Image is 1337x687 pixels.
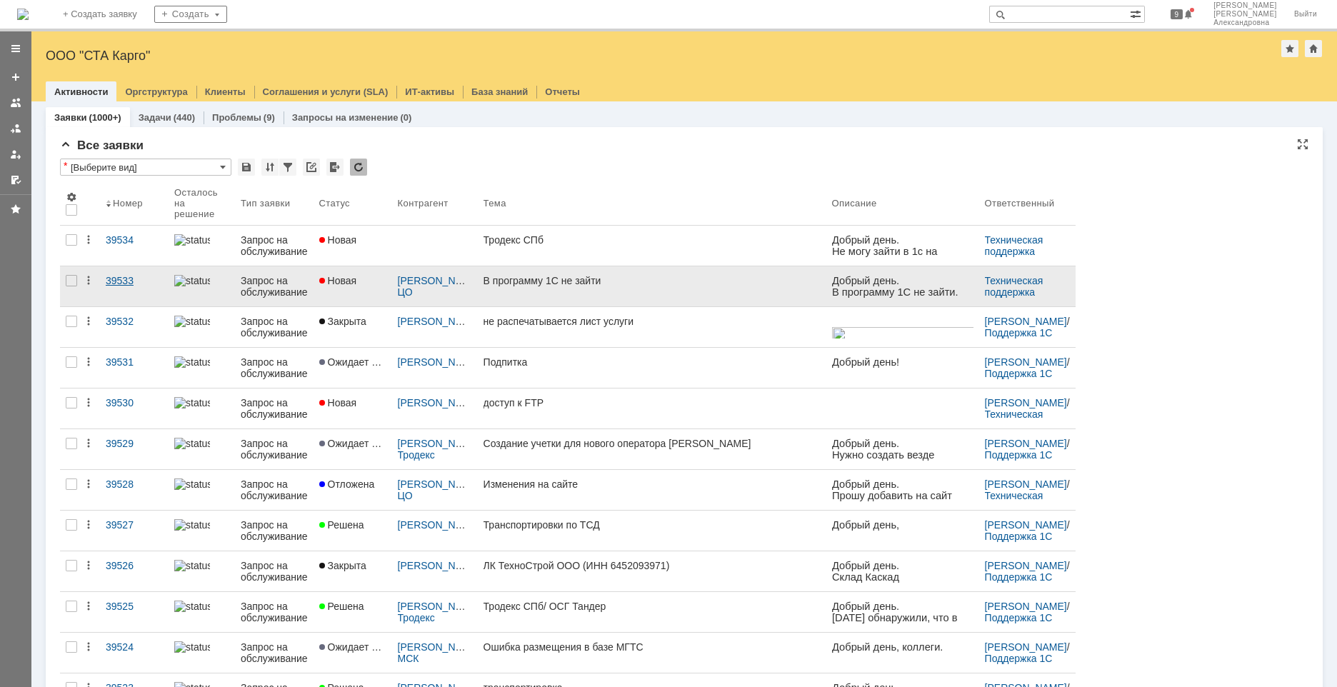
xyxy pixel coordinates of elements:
[478,511,826,551] a: Транспортировки по ТСД
[106,316,163,327] div: 39532
[9,106,99,117] span: ООО «СТА Карго»
[484,234,821,246] div: Тродекс СПб
[1213,10,1277,19] span: [PERSON_NAME]
[235,429,314,469] a: Запрос на обслуживание
[478,551,826,591] a: ЛК ТехноСтрой ООО (ИНН 6452093971)
[398,601,590,623] a: [GEOGRAPHIC_DATA] Тродекс
[279,159,296,176] div: Фильтрация...
[1171,9,1183,19] span: 9
[96,314,120,325] span: @sta
[478,181,826,226] th: Тема
[9,118,147,129] span: ОП г. [GEOGRAPHIC_DATA]
[100,551,169,591] a: 39526
[101,166,111,177] span: ru
[169,429,235,469] a: statusbar-100 (1).png
[48,69,59,80] span: ID
[484,601,821,612] div: Тродекс СПб/ ОСГ Тандер
[398,397,480,408] a: [PERSON_NAME]
[56,246,95,291] span: Отгрузка ТМЦ со склада, м3
[29,137,62,149] span: VSDev
[74,253,77,264] span: .
[241,198,290,209] div: Тип заявки
[169,388,235,428] a: statusbar-100 (1).png
[6,294,9,305] span: .
[60,139,144,152] span: Все заявки
[264,112,275,123] div: (9)
[398,275,480,286] a: [PERSON_NAME]
[86,603,89,615] span: .
[398,438,480,449] a: [PERSON_NAME]
[106,478,163,490] div: 39528
[70,132,104,143] span: 1106,24
[174,356,210,368] img: statusbar-100 (1).png
[484,438,821,449] div: Создание учетки для нового оператора [PERSON_NAME]
[979,181,1076,226] th: Ответственный
[241,316,308,339] div: Запрос на обслуживание
[74,360,77,371] span: .
[1213,1,1277,10] span: [PERSON_NAME]
[48,166,59,177] span: @
[235,266,314,306] a: Запрос на обслуживание
[17,9,29,20] a: Перейти на домашнюю страницу
[106,246,156,268] span: Обработка, м3
[169,511,235,551] a: statusbar-100 (1).png
[106,519,163,531] div: 39527
[125,86,187,97] a: Оргструктура
[111,196,120,207] span: ru
[106,275,163,286] div: 39533
[26,23,71,34] span: Clipboard
[314,470,392,510] a: Отложена
[985,478,1067,490] a: [PERSON_NAME]
[832,198,878,209] div: Описание
[9,130,72,141] span: Оф. тел.: +
[405,86,454,97] a: ИТ-активы
[100,511,169,551] a: 39527
[478,592,826,632] a: Тродекс СПб/ ОСГ Тандер
[49,196,51,207] span: .
[985,531,1053,542] a: Поддержка 1С
[314,429,392,469] a: Ожидает ответа контрагента
[484,641,821,653] div: Ошибка размещения в базе МГТС
[29,93,104,115] span: Приемка ТМЦ на склад, м3
[319,560,366,571] span: Закрыта
[83,275,94,286] div: Действия
[398,198,451,209] div: Контрагент
[4,169,27,191] a: Мои согласования
[314,181,392,226] th: Статус
[108,196,111,207] span: .
[319,519,364,531] span: Решена
[138,331,156,341] span: 6,84
[398,356,480,368] a: [PERSON_NAME]
[1281,40,1298,57] div: Добавить в избранное
[169,551,235,591] a: statusbar-100 (1).png
[400,112,411,123] div: (0)
[169,470,235,510] a: statusbar-100 (1).png
[100,348,169,388] a: 39531
[205,86,246,97] a: Клиенты
[154,6,227,23] div: Создать
[46,49,1281,63] div: ООО "СТА Карго"
[6,615,9,626] span: .
[100,388,169,428] a: 39530
[6,325,9,336] span: .
[34,177,74,189] span: stacargo
[398,601,480,612] a: [PERSON_NAME]
[77,253,97,264] span: com
[174,112,195,123] div: (440)
[9,294,18,305] span: ru
[19,149,45,160] span: TEST
[57,196,68,207] span: @
[174,560,210,571] img: statusbar-100 (1).png
[319,356,461,368] span: Ожидает ответа контрагента
[484,275,821,286] div: В программу 1С не зайти
[138,292,156,303] span: 6,83
[478,307,826,347] a: не распечатывается лист услуги
[95,282,106,294] span: @
[86,282,89,294] span: .
[241,356,308,379] div: Запрос на обслуживание
[241,641,308,664] div: Запрос на обслуживание
[238,159,255,176] div: Сохранить вид
[263,86,389,97] a: Соглашения и услуги (SLA)
[241,438,308,461] div: Запрос на обслуживание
